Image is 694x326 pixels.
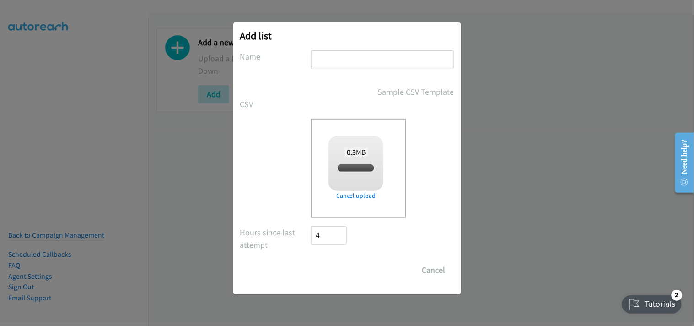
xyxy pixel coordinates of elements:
span: MB [344,147,369,157]
iframe: Checklist [617,286,687,319]
iframe: Resource Center [668,126,694,199]
span: split_3.csv [341,164,371,173]
label: CSV [240,98,312,110]
button: Cancel [414,261,454,279]
h2: Add list [240,29,454,42]
a: Sample CSV Template [378,86,454,98]
strong: 0.3 [347,147,356,157]
a: Cancel upload [328,191,383,201]
label: Hours since last attempt [240,226,312,251]
label: Name [240,50,312,63]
